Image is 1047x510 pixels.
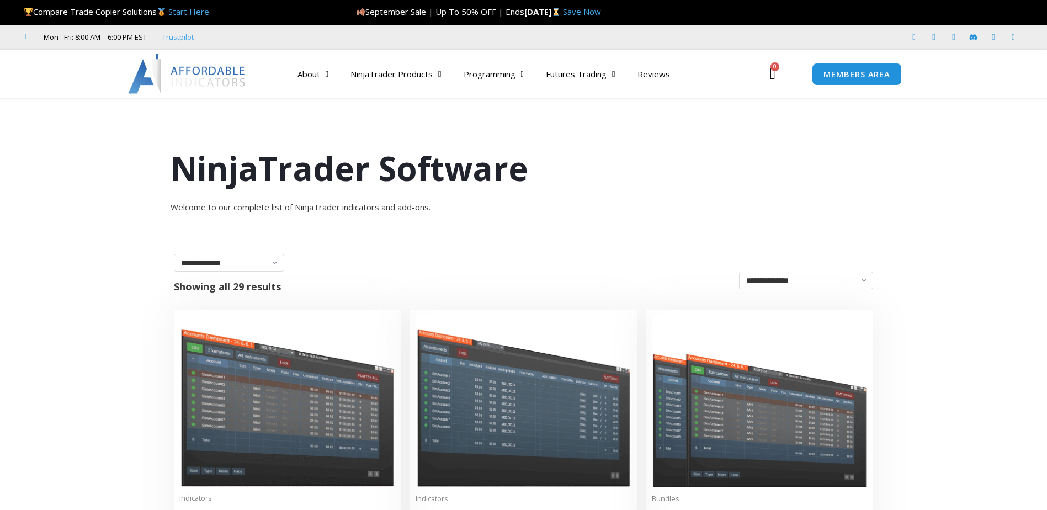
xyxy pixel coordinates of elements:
a: MEMBERS AREA [812,63,902,86]
a: About [286,61,339,87]
select: Shop order [739,272,873,289]
img: Account Risk Manager [416,315,631,487]
a: Trustpilot [162,30,194,44]
a: Futures Trading [535,61,626,87]
span: September Sale | Up To 50% OFF | Ends [356,6,524,17]
a: 0 [753,58,792,90]
a: Save Now [563,6,601,17]
img: ⌛ [552,8,560,16]
a: NinjaTrader Products [339,61,452,87]
span: Indicators [416,494,631,503]
img: 🍂 [357,8,365,16]
h1: NinjaTrader Software [171,145,877,192]
p: Showing all 29 results [174,281,281,291]
a: Start Here [168,6,209,17]
img: 🏆 [24,8,33,16]
nav: Menu [286,61,767,87]
span: 0 [770,62,779,71]
span: Bundles [652,494,868,503]
img: Duplicate Account Actions [179,315,395,487]
span: Compare Trade Copier Solutions [24,6,209,17]
img: LogoAI | Affordable Indicators – NinjaTrader [128,54,247,94]
a: Reviews [626,61,681,87]
img: Accounts Dashboard Suite [652,315,868,487]
img: 🥇 [157,8,166,16]
span: Indicators [179,493,395,503]
div: Welcome to our complete list of NinjaTrader indicators and add-ons. [171,200,877,215]
span: MEMBERS AREA [823,70,890,78]
a: Programming [453,61,535,87]
strong: [DATE] [524,6,563,17]
span: Mon - Fri: 8:00 AM – 6:00 PM EST [41,30,147,44]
